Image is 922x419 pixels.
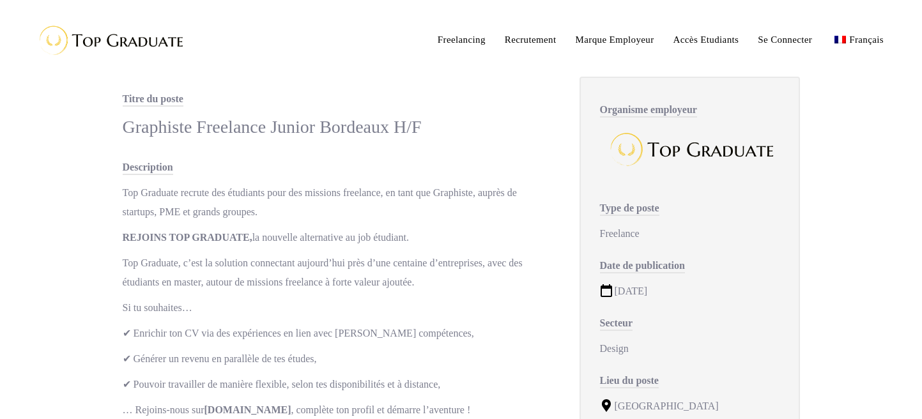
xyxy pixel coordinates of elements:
[123,115,554,139] div: Graphiste Freelance Junior Bordeaux H/F
[834,36,846,43] img: Français
[123,254,554,292] p: Top Graduate, c’est la solution connectant aujourd’hui près d’une centaine d’entreprises, avec de...
[576,34,654,45] span: Marque Employeur
[123,93,183,107] span: Titre du poste
[600,224,780,243] div: Freelance
[758,34,812,45] span: Se Connecter
[673,34,739,45] span: Accès Etudiants
[123,183,554,222] p: Top Graduate recrute des étudiants pour des missions freelance, en tant que Graphiste, auprès de ...
[600,282,780,301] div: [DATE]
[123,228,554,247] p: la nouvelle alternative au job étudiant.
[600,317,633,331] span: Secteur
[123,162,173,175] span: Description
[600,375,659,388] span: Lieu du poste
[600,397,780,416] div: [GEOGRAPHIC_DATA]
[505,34,557,45] span: Recrutement
[123,298,554,317] p: Si tu souhaites…
[123,375,554,394] p: ✔ Pouvoir travailler de manière flexible, selon tes disponibilités et à distance,
[600,104,697,118] span: Organisme employeur
[849,34,884,45] span: Français
[603,126,776,173] img: Top Graduate
[123,349,554,369] p: ✔ Générer un revenu en parallèle de tes études,
[204,404,291,415] strong: [DOMAIN_NAME]
[600,260,685,273] span: Date de publication
[438,34,486,45] span: Freelancing
[123,232,252,243] strong: REJOINS TOP GRADUATE,
[600,202,659,216] span: Type de poste
[600,339,780,358] div: Design
[123,324,554,343] p: ✔ Enrichir ton CV via des expériences en lien avec [PERSON_NAME] compétences,
[29,19,188,61] img: Top Graduate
